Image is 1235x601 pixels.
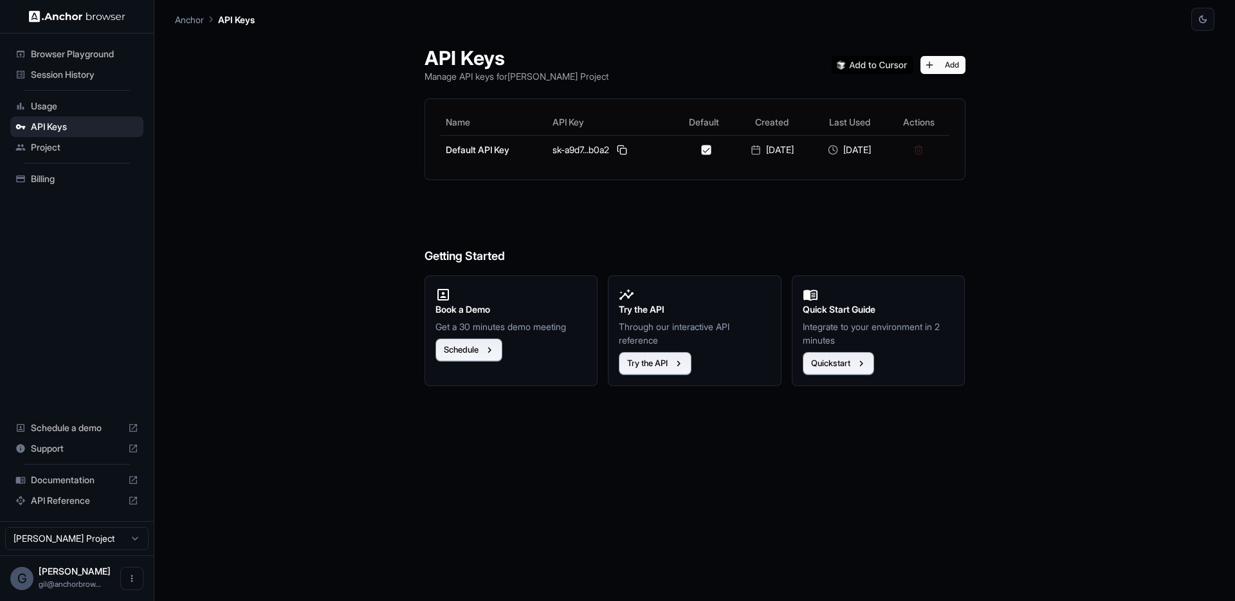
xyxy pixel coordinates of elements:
[175,13,204,26] p: Anchor
[553,142,669,158] div: sk-a9d7...b0a2
[175,12,255,26] nav: breadcrumb
[31,494,123,507] span: API Reference
[619,352,691,375] button: Try the API
[425,46,608,69] h1: API Keys
[425,196,965,266] h6: Getting Started
[10,137,143,158] div: Project
[425,69,608,83] p: Manage API keys for [PERSON_NAME] Project
[803,352,874,375] button: Quickstart
[435,302,587,317] h2: Book a Demo
[816,143,883,156] div: [DATE]
[31,421,123,434] span: Schedule a demo
[832,56,913,74] img: Add anchorbrowser MCP server to Cursor
[29,10,125,23] img: Anchor Logo
[31,48,138,60] span: Browser Playground
[31,120,138,133] span: API Keys
[619,320,771,347] p: Through our interactive API reference
[10,44,143,64] div: Browser Playground
[31,100,138,113] span: Usage
[803,320,955,347] p: Integrate to your environment in 2 minutes
[10,169,143,189] div: Billing
[733,109,810,135] th: Created
[10,470,143,490] div: Documentation
[31,68,138,81] span: Session History
[39,579,101,589] span: gil@anchorbrowser.io
[31,172,138,185] span: Billing
[619,302,771,317] h2: Try the API
[435,320,587,333] p: Get a 30 minutes demo meeting
[738,143,805,156] div: [DATE]
[10,438,143,459] div: Support
[803,302,955,317] h2: Quick Start Guide
[441,135,548,164] td: Default API Key
[435,338,502,362] button: Schedule
[10,64,143,85] div: Session History
[920,56,965,74] button: Add
[547,109,674,135] th: API Key
[888,109,949,135] th: Actions
[31,141,138,154] span: Project
[39,566,111,577] span: Gil Dankner
[10,418,143,438] div: Schedule a demo
[811,109,888,135] th: Last Used
[675,109,733,135] th: Default
[31,474,123,486] span: Documentation
[10,567,33,590] div: G
[120,567,143,590] button: Open menu
[614,142,630,158] button: Copy API key
[10,490,143,511] div: API Reference
[10,116,143,137] div: API Keys
[31,442,123,455] span: Support
[218,13,255,26] p: API Keys
[10,96,143,116] div: Usage
[441,109,548,135] th: Name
